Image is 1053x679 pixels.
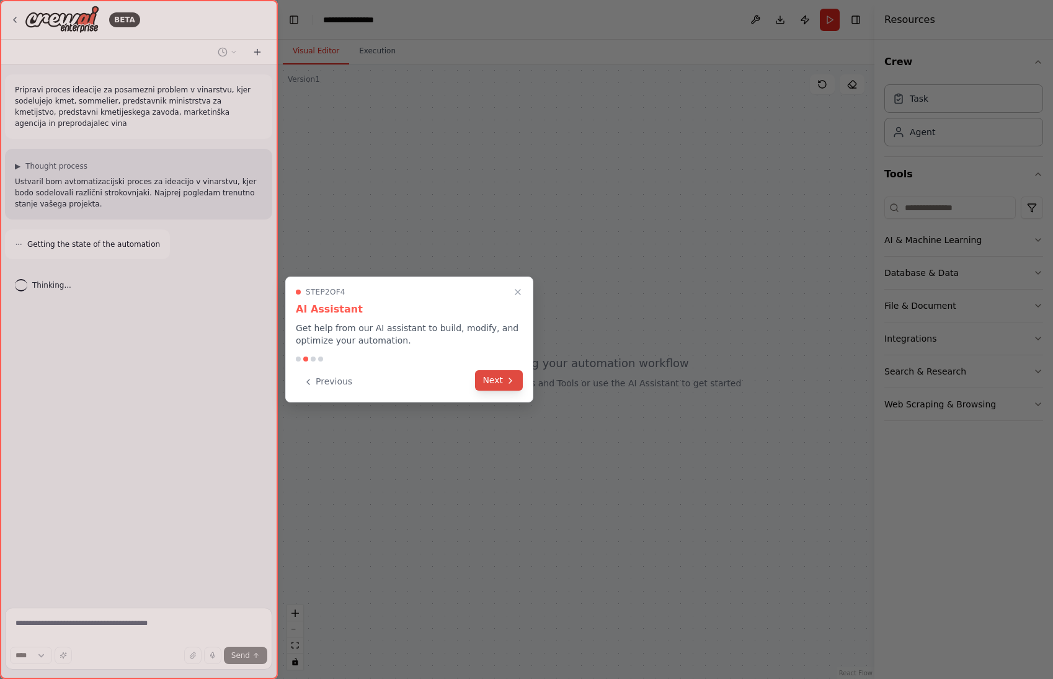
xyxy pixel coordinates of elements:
button: Next [475,370,523,391]
span: Step 2 of 4 [306,287,345,297]
button: Hide left sidebar [285,11,303,29]
button: Close walkthrough [510,285,525,300]
button: Previous [296,371,360,392]
h3: AI Assistant [296,302,523,317]
p: Get help from our AI assistant to build, modify, and optimize your automation. [296,322,523,347]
